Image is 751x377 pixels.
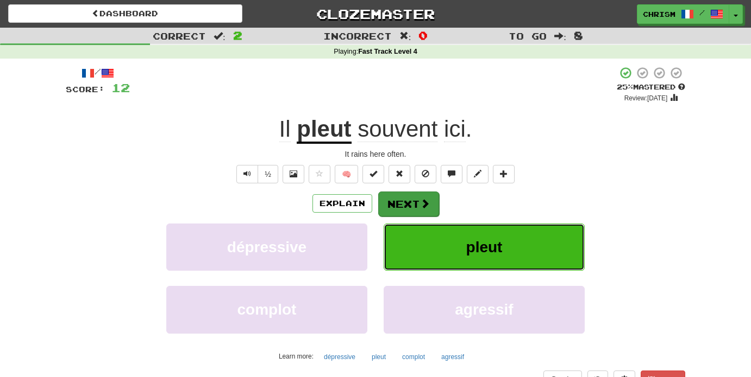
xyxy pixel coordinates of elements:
[362,165,384,183] button: Set this sentence to 100% Mastered (alt+m)
[574,29,583,42] span: 8
[509,30,547,41] span: To go
[554,31,566,41] span: :
[455,301,513,318] span: agressif
[396,349,431,365] button: complot
[335,165,358,183] button: 🧠
[227,239,306,255] span: dépressive
[237,301,297,318] span: complot
[283,165,304,183] button: Show image (alt+x)
[435,349,470,365] button: agressif
[236,165,258,183] button: Play sentence audio (ctl+space)
[389,165,410,183] button: Reset to 0% Mastered (alt+r)
[66,66,130,80] div: /
[493,165,515,183] button: Add to collection (alt+a)
[624,94,668,102] small: Review: [DATE]
[617,82,685,92] div: Mastered
[297,116,351,144] u: pleut
[441,165,462,183] button: Discuss sentence (alt+u)
[643,9,675,19] span: ChrisM
[259,4,493,23] a: Clozemaster
[233,29,242,42] span: 2
[279,353,314,360] small: Learn more:
[258,165,278,183] button: ½
[166,223,367,271] button: dépressive
[323,30,392,41] span: Incorrect
[111,81,130,94] span: 12
[378,191,439,216] button: Next
[234,165,278,183] div: Text-to-speech controls
[358,116,437,142] span: souvent
[66,85,105,94] span: Score:
[358,48,417,55] strong: Fast Track Level 4
[166,286,367,333] button: complot
[466,239,503,255] span: pleut
[415,165,436,183] button: Ignore sentence (alt+i)
[617,82,633,91] span: 25 %
[309,165,330,183] button: Favorite sentence (alt+f)
[384,286,585,333] button: agressif
[312,194,372,213] button: Explain
[318,349,361,365] button: dépressive
[366,349,392,365] button: pleut
[399,31,411,41] span: :
[637,4,729,24] a: ChrisM /
[279,116,291,142] span: Il
[467,165,489,183] button: Edit sentence (alt+d)
[444,116,466,142] span: ici
[352,116,472,142] span: .
[8,4,242,23] a: Dashboard
[699,9,705,16] span: /
[66,149,685,159] div: It rains here often.
[418,29,428,42] span: 0
[384,223,585,271] button: pleut
[214,31,226,41] span: :
[153,30,206,41] span: Correct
